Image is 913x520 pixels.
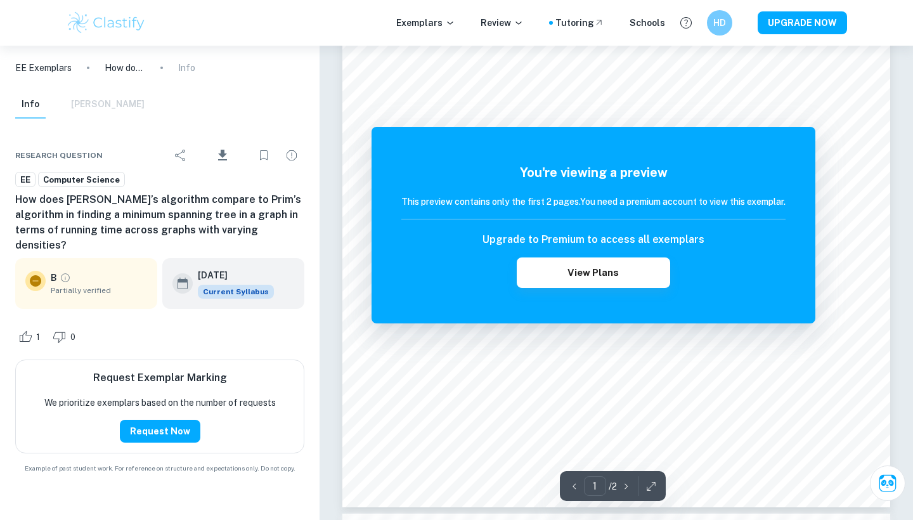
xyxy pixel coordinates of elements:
div: This exemplar is based on the current syllabus. Feel free to refer to it for inspiration/ideas wh... [198,285,274,299]
p: How does [PERSON_NAME]’s algorithm compare to Prim’s algorithm in finding a minimum spanning tree... [105,61,145,75]
a: Schools [630,16,665,30]
button: Info [15,91,46,119]
div: Dislike [49,327,82,347]
button: Request Now [120,420,200,443]
h6: How does [PERSON_NAME]’s algorithm compare to Prim’s algorithm in finding a minimum spanning tree... [15,192,304,253]
div: Report issue [279,143,304,168]
span: Example of past student work. For reference on structure and expectations only. Do not copy. [15,464,304,473]
span: Current Syllabus [198,285,274,299]
p: Exemplars [396,16,455,30]
span: Computer Science [39,174,124,186]
div: Bookmark [251,143,276,168]
span: EE [16,174,35,186]
a: Computer Science [38,172,125,188]
p: We prioritize exemplars based on the number of requests [44,396,276,410]
a: EE [15,172,36,188]
button: View Plans [517,257,670,288]
span: Research question [15,150,103,161]
h5: You're viewing a preview [401,163,786,182]
h6: This preview contains only the first 2 pages. You need a premium account to view this exemplar. [401,195,786,209]
span: 0 [63,331,82,344]
img: Clastify logo [66,10,146,36]
button: Help and Feedback [675,12,697,34]
a: Tutoring [555,16,604,30]
p: Review [481,16,524,30]
p: B [51,271,57,285]
div: Share [168,143,193,168]
h6: [DATE] [198,268,264,282]
span: Partially verified [51,285,147,296]
p: / 2 [609,479,617,493]
div: Download [196,139,249,172]
a: EE Exemplars [15,61,72,75]
p: Info [178,61,195,75]
span: 1 [29,331,47,344]
div: Like [15,327,47,347]
h6: Upgrade to Premium to access all exemplars [482,232,704,247]
a: Grade partially verified [60,272,71,283]
button: UPGRADE NOW [758,11,847,34]
h6: Request Exemplar Marking [93,370,227,386]
h6: HD [713,16,727,30]
button: Ask Clai [870,465,905,501]
button: HD [707,10,732,36]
